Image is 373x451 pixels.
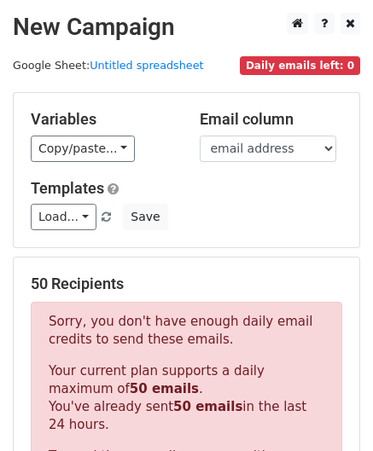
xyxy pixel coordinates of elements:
strong: 50 emails [130,381,199,396]
p: Your current plan supports a daily maximum of . You've already sent in the last 24 hours. [49,362,324,434]
button: Save [123,204,167,230]
small: Google Sheet: [13,59,204,72]
p: Sorry, you don't have enough daily email credits to send these emails. [49,313,324,349]
h5: 50 Recipients [31,275,342,293]
iframe: Chat Widget [288,369,373,451]
h5: Email column [200,110,343,129]
a: Load... [31,204,96,230]
strong: 50 emails [173,399,242,414]
a: Daily emails left: 0 [240,59,360,72]
a: Copy/paste... [31,136,135,162]
h2: New Campaign [13,13,360,42]
span: Daily emails left: 0 [240,56,360,75]
a: Untitled spreadsheet [90,59,203,72]
a: Templates [31,179,104,197]
h5: Variables [31,110,174,129]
